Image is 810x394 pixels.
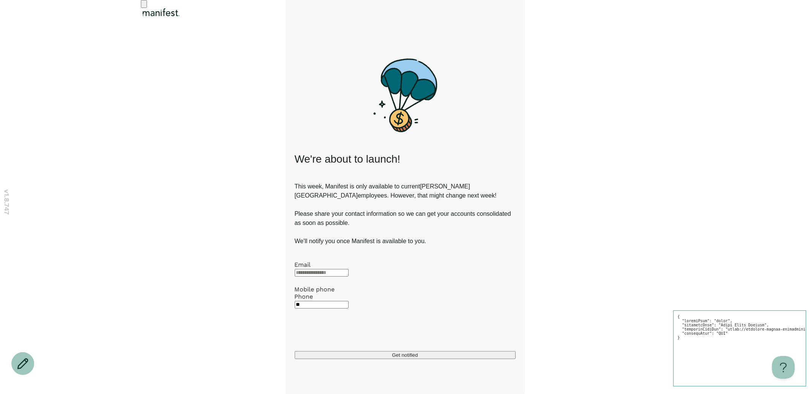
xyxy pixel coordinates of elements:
[295,351,516,359] button: Get notified
[392,352,418,358] span: Get notified
[772,356,795,379] iframe: Toggle Customer Support
[295,261,311,268] label: Email
[141,8,669,18] div: Logo
[295,152,516,167] h1: We're about to launch!
[2,189,12,215] p: v 1.8.747
[141,8,182,17] img: Manifest
[673,310,806,386] pre: { "loremiPsum": "dolor", "sitametcOnse": "Adipi Elits Doeiusm", "temporinCidiDun": "utlab://etdol...
[295,182,516,246] p: This week, Manifest is only available to current [PERSON_NAME] [GEOGRAPHIC_DATA] employees. Howev...
[295,286,335,293] label: Mobile phone
[295,293,516,300] div: Phone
